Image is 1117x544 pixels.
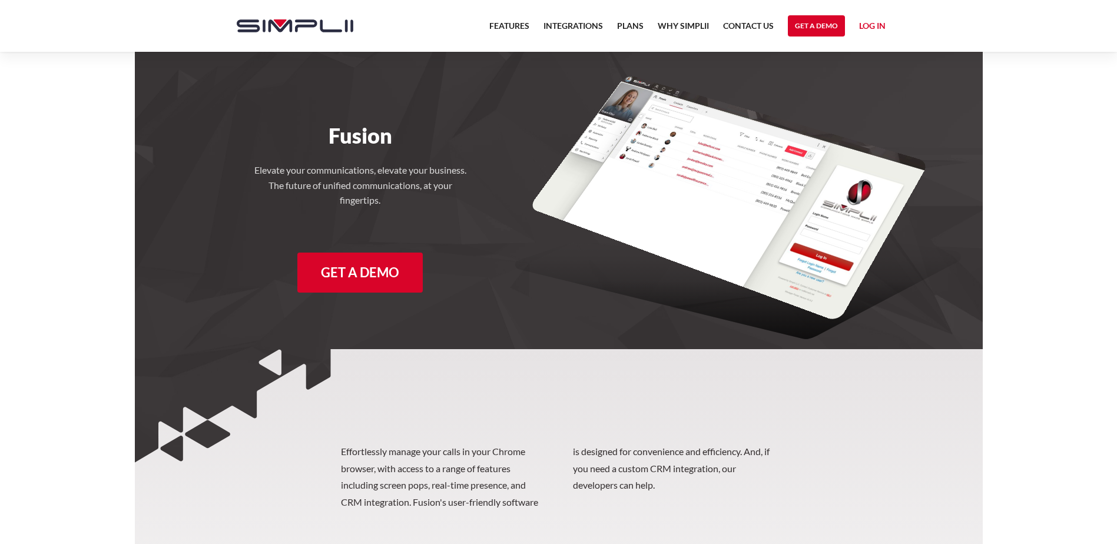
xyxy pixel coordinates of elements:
h4: Elevate your communications, elevate your business. The future of unified communications, at your... [254,162,466,208]
p: Effortlessly manage your calls in your Chrome browser, with access to a range of features includi... [341,443,777,511]
a: Integrations [543,19,603,40]
a: Contact US [723,19,774,40]
a: Features [489,19,529,40]
a: Plans [617,19,644,40]
a: Log in [859,19,886,37]
img: Simplii [237,19,353,32]
a: Get a Demo [297,253,423,293]
a: Why Simplii [658,19,709,40]
h1: Fusion [225,122,496,148]
a: Get a Demo [788,15,845,37]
